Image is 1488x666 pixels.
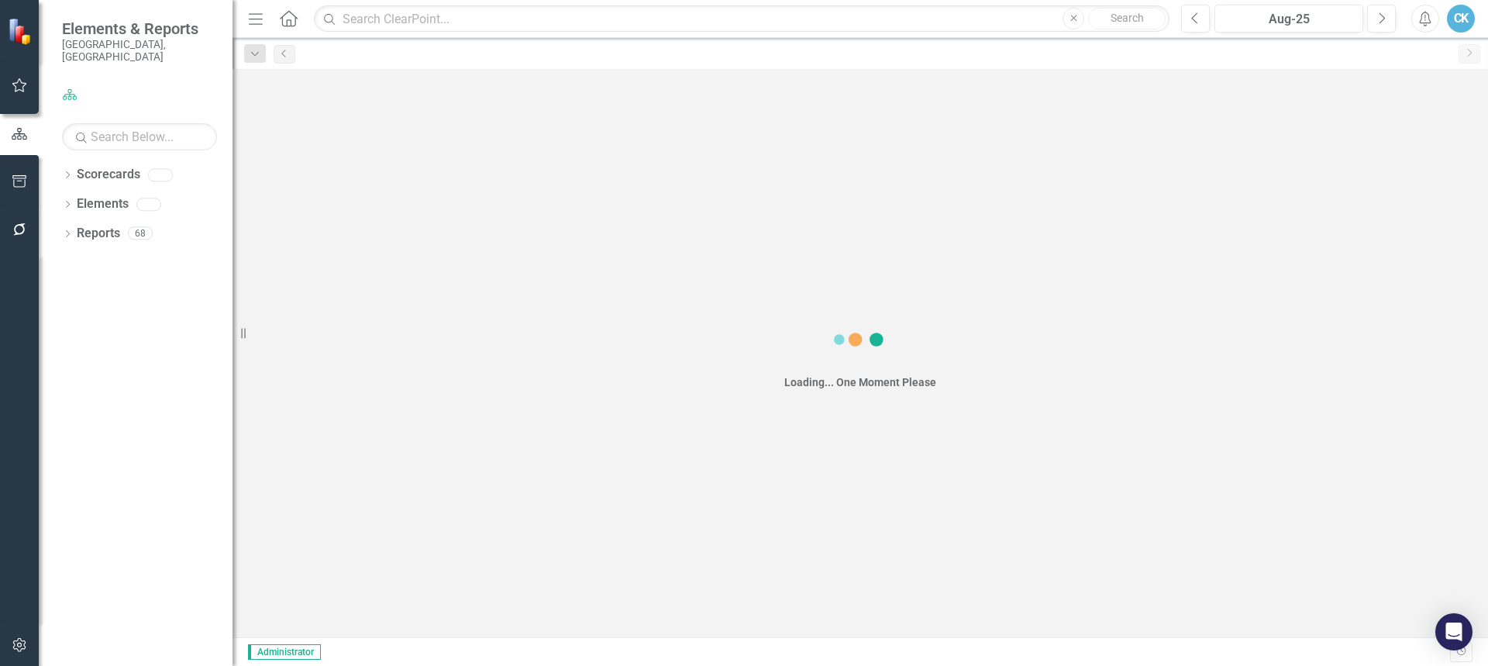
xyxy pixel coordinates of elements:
input: Search ClearPoint... [314,5,1169,33]
a: Elements [77,195,129,213]
input: Search Below... [62,123,217,150]
div: 68 [128,227,153,240]
button: CK [1447,5,1475,33]
span: Elements & Reports [62,19,217,38]
a: Scorecards [77,166,140,184]
a: Reports [77,225,120,243]
span: Search [1111,12,1144,24]
img: ClearPoint Strategy [8,18,35,45]
div: Loading... One Moment Please [784,374,936,390]
button: Aug-25 [1214,5,1363,33]
div: Aug-25 [1220,10,1358,29]
span: Administrator [248,644,321,660]
div: Open Intercom Messenger [1435,613,1472,650]
small: [GEOGRAPHIC_DATA], [GEOGRAPHIC_DATA] [62,38,217,64]
button: Search [1088,8,1166,29]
